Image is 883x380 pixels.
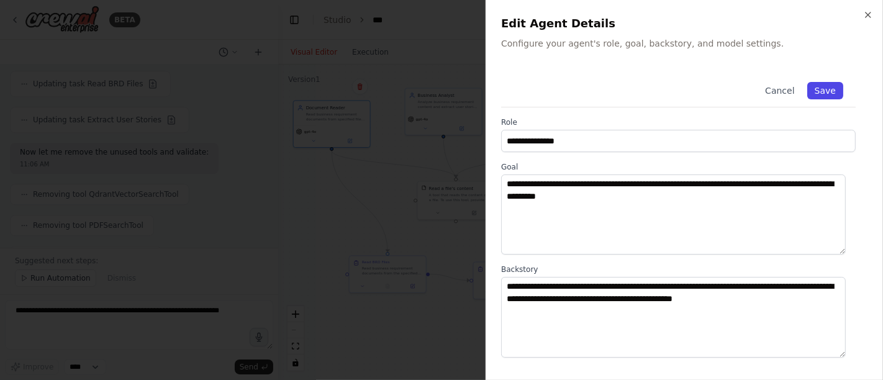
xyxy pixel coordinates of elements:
[501,265,856,274] label: Backstory
[501,37,868,50] p: Configure your agent's role, goal, backstory, and model settings.
[501,117,856,127] label: Role
[501,162,856,172] label: Goal
[501,15,868,32] h2: Edit Agent Details
[807,82,843,99] button: Save
[758,82,802,99] button: Cancel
